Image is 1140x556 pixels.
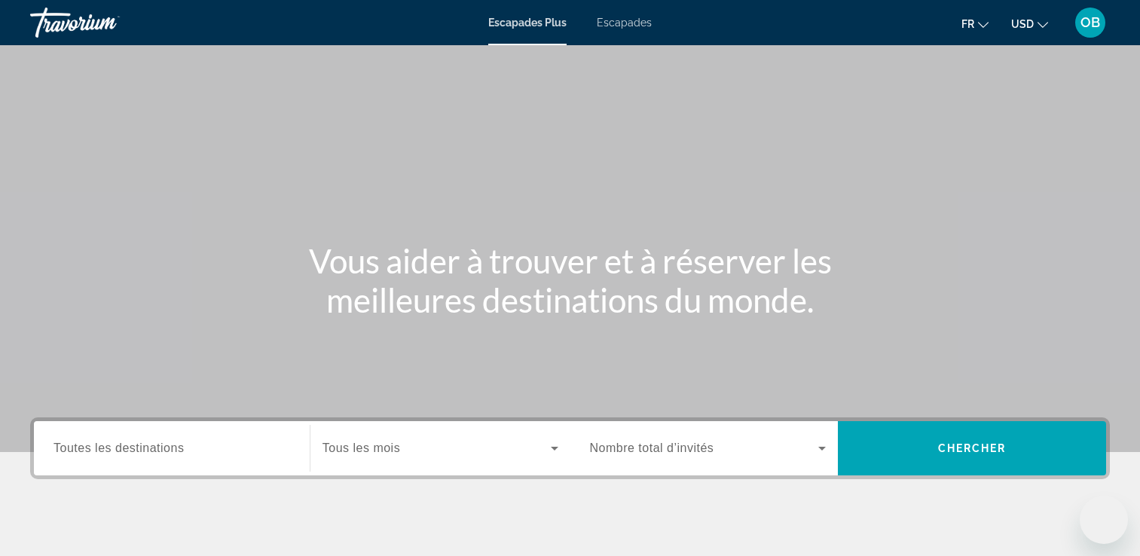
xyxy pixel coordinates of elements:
button: Changer la langue [961,13,989,35]
span: Tous les mois [322,441,400,454]
input: Sélectionnez la destination [53,440,290,458]
span: OB [1080,15,1100,30]
button: Menu utilisateur [1071,7,1110,38]
span: Toutes les destinations [53,441,184,454]
button: Changer de devise [1011,13,1048,35]
span: Chercher [938,442,1007,454]
span: Fr [961,18,974,30]
div: Widget de recherche [34,421,1106,475]
a: Escapades Plus [488,17,567,29]
a: Escapades [597,17,652,29]
button: Rechercher [838,421,1106,475]
span: USD [1011,18,1034,30]
h1: Vous aider à trouver et à réserver les meilleures destinations du monde. [288,241,853,319]
a: Travorium [30,3,181,42]
span: Nombre total d’invités [590,441,714,454]
iframe: Bouton de lancement de la fenêtre de messagerie [1080,496,1128,544]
